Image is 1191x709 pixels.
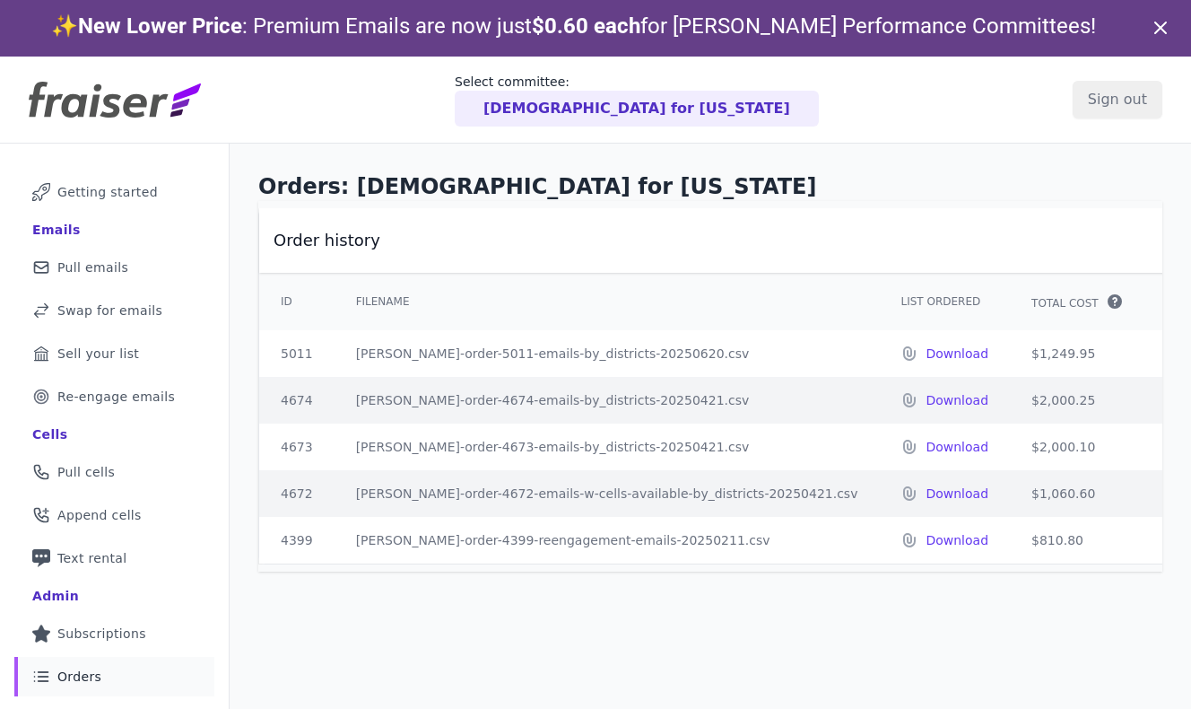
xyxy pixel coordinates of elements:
[57,258,128,276] span: Pull emails
[259,377,335,424] td: 4674
[259,470,335,517] td: 4672
[14,248,214,287] a: Pull emails
[258,172,1162,201] h1: Orders: [DEMOGRAPHIC_DATA] for [US_STATE]
[1010,470,1153,517] td: $1,060.60
[259,273,335,330] th: ID
[14,291,214,330] a: Swap for emails
[879,273,1010,330] th: List Ordered
[335,377,880,424] td: [PERSON_NAME]-order-4674-emails-by_districts-20250421.csv
[259,517,335,564] td: 4399
[1010,424,1153,470] td: $2,000.10
[1010,377,1153,424] td: $2,000.25
[455,73,819,127] a: Select committee: [DEMOGRAPHIC_DATA] for [US_STATE]
[57,625,146,643] span: Subscriptions
[32,425,67,443] div: Cells
[14,334,214,373] a: Sell your list
[32,587,79,605] div: Admin
[14,657,214,696] a: Orders
[14,377,214,416] a: Re-engage emails
[926,391,988,409] a: Download
[1031,296,1099,311] span: Total Cost
[455,73,819,91] p: Select committee:
[57,388,175,406] span: Re-engage emails
[926,531,988,549] a: Download
[14,452,214,492] a: Pull cells
[1010,517,1153,564] td: $810.80
[29,82,201,118] img: Fraiser Logo
[57,463,115,481] span: Pull cells
[57,345,139,363] span: Sell your list
[926,438,988,456] a: Download
[483,98,790,119] p: [DEMOGRAPHIC_DATA] for [US_STATE]
[335,470,880,517] td: [PERSON_NAME]-order-4672-emails-w-cells-available-by_districts-20250421.csv
[1073,81,1162,118] input: Sign out
[14,172,214,212] a: Getting started
[259,424,335,470] td: 4673
[14,538,214,578] a: Text rental
[335,517,880,564] td: [PERSON_NAME]-order-4399-reengagement-emails-20250211.csv
[57,183,158,201] span: Getting started
[335,424,880,470] td: [PERSON_NAME]-order-4673-emails-by_districts-20250421.csv
[57,302,162,319] span: Swap for emails
[57,549,127,567] span: Text rental
[926,345,988,363] a: Download
[14,495,214,535] a: Append cells
[335,273,880,330] th: Filename
[32,221,81,239] div: Emails
[1010,330,1153,377] td: $1,249.95
[259,330,335,377] td: 5011
[57,506,142,524] span: Append cells
[335,330,880,377] td: [PERSON_NAME]-order-5011-emails-by_districts-20250620.csv
[14,614,214,653] a: Subscriptions
[926,485,988,503] a: Download
[57,668,101,686] span: Orders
